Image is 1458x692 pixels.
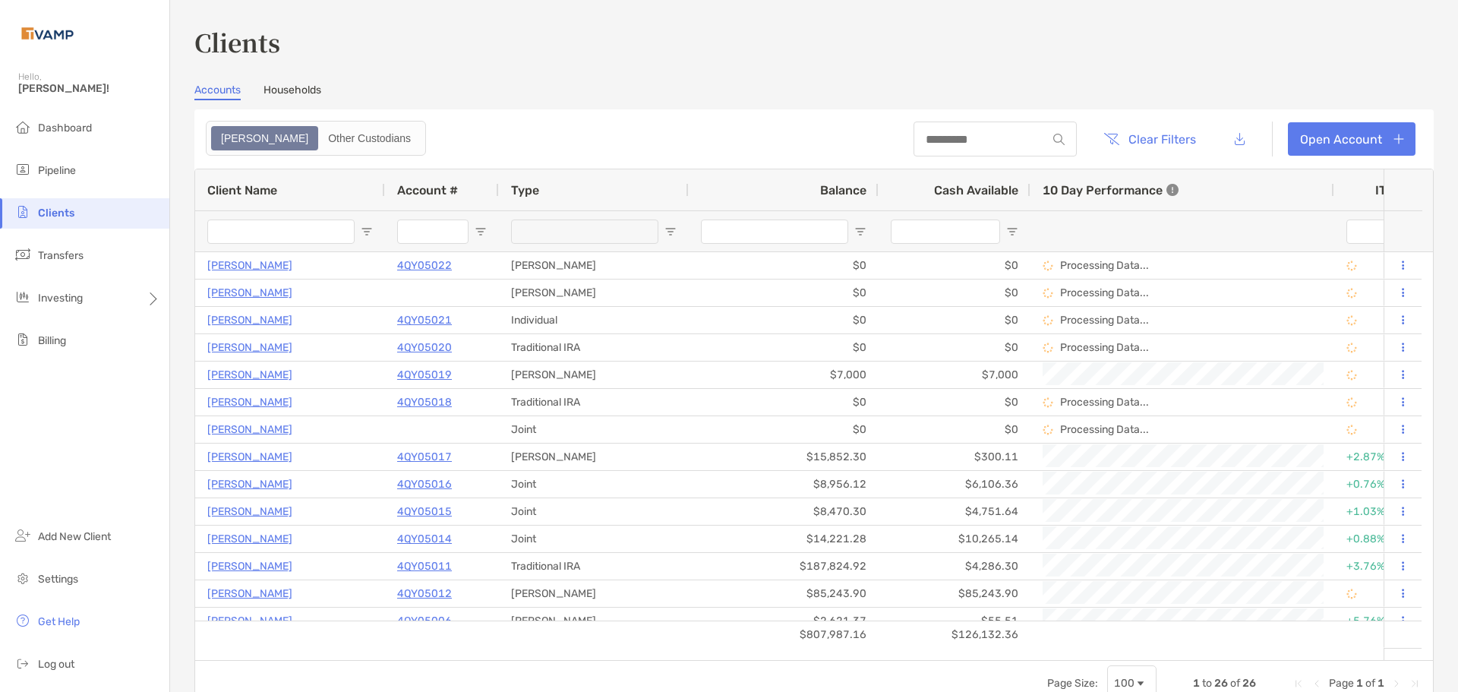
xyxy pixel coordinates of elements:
[879,471,1030,498] div: $6,106.36
[1390,678,1403,690] div: Next Page
[361,226,373,238] button: Open Filter Menu
[499,471,689,498] div: Joint
[194,24,1434,59] h3: Clients
[499,444,689,470] div: [PERSON_NAME]
[854,226,866,238] button: Open Filter Menu
[397,529,452,548] a: 4QY05014
[1114,677,1135,690] div: 100
[1375,183,1413,197] div: ITD
[1346,315,1357,326] img: Processing Data icon
[397,256,452,275] a: 4QY05022
[689,621,879,648] div: $807,987.16
[207,420,292,439] a: [PERSON_NAME]
[207,557,292,576] a: [PERSON_NAME]
[499,334,689,361] div: Traditional IRA
[1202,677,1212,690] span: to
[213,128,317,149] div: Zoe
[38,573,78,586] span: Settings
[1043,288,1053,299] img: Processing Data icon
[1365,677,1375,690] span: of
[1346,554,1413,579] div: +3.76%
[38,334,66,347] span: Billing
[1346,370,1357,381] img: Processing Data icon
[1346,499,1413,524] div: +1.03%
[499,280,689,306] div: [PERSON_NAME]
[397,584,452,603] a: 4QY05012
[14,526,32,545] img: add_new_client icon
[664,226,677,238] button: Open Filter Menu
[879,252,1030,279] div: $0
[475,226,487,238] button: Open Filter Menu
[397,338,452,357] p: 4QY05020
[38,164,76,177] span: Pipeline
[689,526,879,552] div: $14,221.28
[499,307,689,333] div: Individual
[207,311,292,330] a: [PERSON_NAME]
[1092,122,1207,156] button: Clear Filters
[207,611,292,630] a: [PERSON_NAME]
[207,338,292,357] a: [PERSON_NAME]
[1346,444,1413,469] div: +2.87%
[18,82,160,95] span: [PERSON_NAME]!
[1043,343,1053,353] img: Processing Data icon
[879,444,1030,470] div: $300.11
[879,334,1030,361] div: $0
[207,365,292,384] a: [PERSON_NAME]
[879,416,1030,443] div: $0
[689,362,879,388] div: $7,000
[879,307,1030,333] div: $0
[1346,288,1357,299] img: Processing Data icon
[207,447,292,466] a: [PERSON_NAME]
[689,553,879,580] div: $187,824.92
[1193,677,1200,690] span: 1
[14,118,32,136] img: dashboard icon
[207,393,292,412] a: [PERSON_NAME]
[397,393,452,412] p: 4QY05018
[499,580,689,607] div: [PERSON_NAME]
[499,252,689,279] div: [PERSON_NAME]
[499,389,689,416] div: Traditional IRA
[38,530,111,543] span: Add New Client
[397,475,452,494] p: 4QY05016
[1311,678,1323,690] div: Previous Page
[1043,169,1179,210] div: 10 Day Performance
[207,529,292,548] a: [PERSON_NAME]
[38,249,84,262] span: Transfers
[14,245,32,264] img: transfers icon
[934,183,1018,197] span: Cash Available
[320,128,419,149] div: Other Custodians
[207,502,292,521] a: [PERSON_NAME]
[689,280,879,306] div: $0
[38,615,80,628] span: Get Help
[879,621,1030,648] div: $126,132.36
[207,220,355,244] input: Client Name Filter Input
[1356,677,1363,690] span: 1
[264,84,321,100] a: Households
[14,330,32,349] img: billing icon
[689,389,879,416] div: $0
[207,584,292,603] a: [PERSON_NAME]
[1006,226,1018,238] button: Open Filter Menu
[194,84,241,100] a: Accounts
[207,256,292,275] a: [PERSON_NAME]
[1409,678,1421,690] div: Last Page
[207,475,292,494] a: [PERSON_NAME]
[38,122,92,134] span: Dashboard
[1378,677,1384,690] span: 1
[397,311,452,330] p: 4QY05021
[38,207,74,220] span: Clients
[1047,677,1098,690] div: Page Size:
[879,280,1030,306] div: $0
[689,498,879,525] div: $8,470.30
[820,183,866,197] span: Balance
[14,203,32,221] img: clients icon
[397,611,452,630] a: 4QY05006
[689,471,879,498] div: $8,956.12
